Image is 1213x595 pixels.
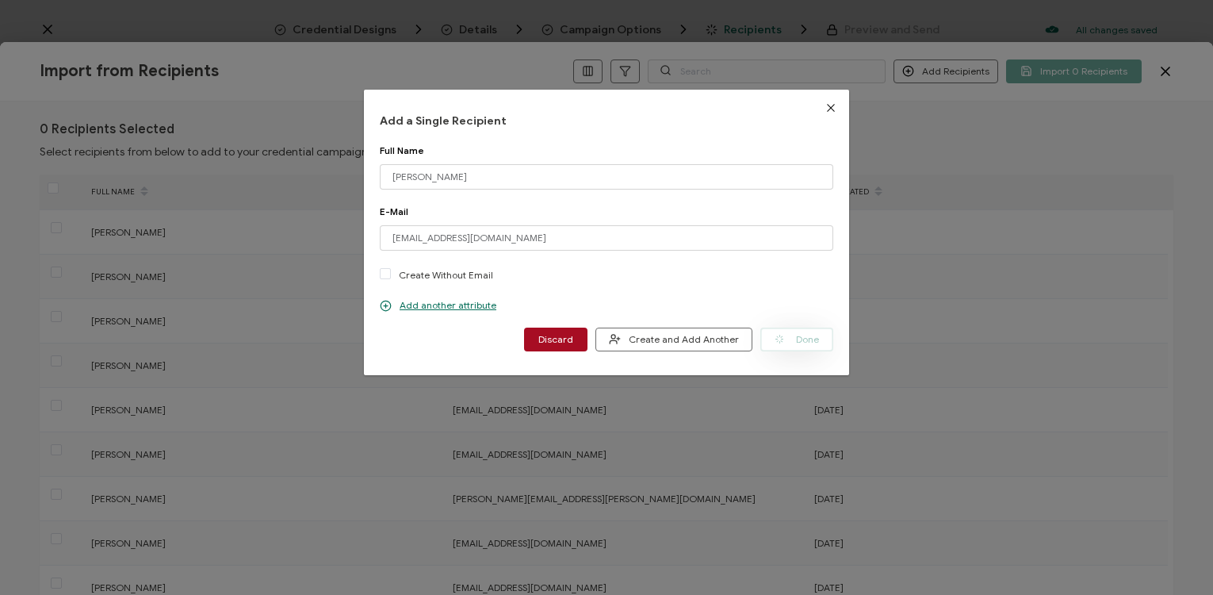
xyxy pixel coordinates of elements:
div: dialog [364,90,849,375]
input: Jane Doe [380,164,833,190]
button: Create and Add Another [595,328,752,351]
h1: Add a Single Recipient [380,113,833,129]
span: Create and Add Another [609,333,739,345]
span: Full Name [380,144,424,156]
iframe: Chat Widget [1134,519,1213,595]
p: Add another attribute [380,299,496,312]
p: Create Without Email [399,267,493,282]
span: E-Mail [380,205,408,217]
span: Discard [538,335,573,344]
button: Close [813,90,849,126]
button: Discard [524,328,587,351]
input: someone@example.com [380,225,833,251]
